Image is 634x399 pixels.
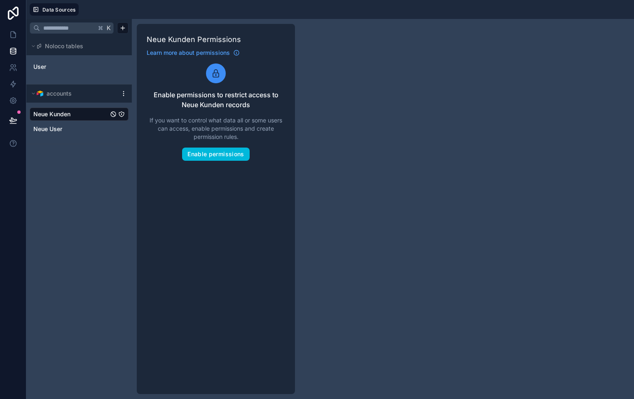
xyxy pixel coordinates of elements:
[106,25,112,31] span: K
[33,110,70,118] span: Neue Kunden
[47,89,72,98] span: accounts
[33,125,62,133] span: Neue User
[30,88,117,99] button: Airtable Logoaccounts
[33,125,108,133] a: Neue User
[30,40,124,52] button: Noloco tables
[182,148,249,161] button: Enable permissions
[147,34,285,45] h1: Neue Kunden Permissions
[30,108,129,121] div: Neue Kunden
[147,49,240,57] a: Learn more about permissions
[45,42,83,50] span: Noloco tables
[33,63,100,71] a: User
[30,3,79,16] button: Data Sources
[30,122,129,136] div: Neue User
[33,63,46,71] span: User
[42,7,76,13] span: Data Sources
[147,116,285,141] span: If you want to control what data all or some users can access, enable permissions and create perm...
[33,110,108,118] a: Neue Kunden
[37,90,43,97] img: Airtable Logo
[30,60,129,73] div: User
[147,49,230,57] span: Learn more about permissions
[147,90,285,110] span: Enable permissions to restrict access to Neue Kunden records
